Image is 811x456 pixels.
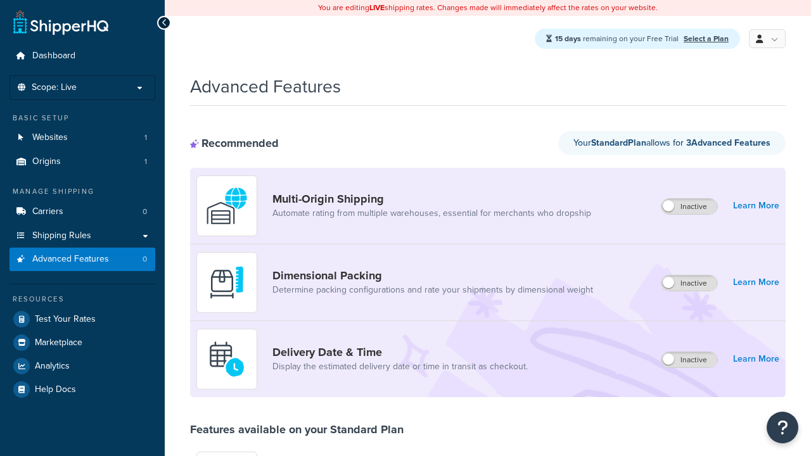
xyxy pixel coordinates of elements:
img: WatD5o0RtDAAAAAElFTkSuQmCC [205,184,249,228]
a: Websites1 [10,126,155,149]
strong: Standard Plan [591,136,646,149]
span: 1 [144,156,147,167]
span: Carriers [32,206,63,217]
li: Origins [10,150,155,174]
a: Display the estimated delivery date or time in transit as checkout. [272,360,528,373]
a: Test Your Rates [10,308,155,331]
a: Learn More [733,350,779,368]
a: Dimensional Packing [272,269,593,282]
div: Basic Setup [10,113,155,123]
a: Learn More [733,197,779,215]
span: Marketplace [35,338,82,348]
a: Select a Plan [684,33,729,44]
strong: 3 Advanced Feature s [686,136,770,149]
a: Help Docs [10,378,155,401]
span: Shipping Rules [32,231,91,241]
a: Multi-Origin Shipping [272,192,591,206]
h1: Advanced Features [190,74,341,99]
img: DTVBYsAAAAAASUVORK5CYII= [205,260,249,305]
li: Carriers [10,200,155,224]
span: 0 [143,206,147,217]
label: Inactive [661,352,717,367]
a: Marketplace [10,331,155,354]
span: Your allows for [573,136,686,149]
span: Advanced Features [32,254,109,265]
span: Test Your Rates [35,314,96,325]
button: Open Resource Center [767,412,798,443]
label: Inactive [661,275,717,291]
span: Analytics [35,361,70,372]
span: Scope: Live [32,82,77,93]
a: Dashboard [10,44,155,68]
span: Help Docs [35,384,76,395]
a: Automate rating from multiple warehouses, essential for merchants who dropship [272,207,591,220]
img: gfkeb5ejjkALwAAAABJRU5ErkJggg== [205,337,249,381]
label: Inactive [661,199,717,214]
div: Features available on your Standard Plan [190,422,404,436]
a: Delivery Date & Time [272,345,528,359]
div: Recommended [190,136,279,150]
span: 0 [143,254,147,265]
li: Websites [10,126,155,149]
a: Learn More [733,274,779,291]
span: remaining on your Free Trial [555,33,680,44]
span: Websites [32,132,68,143]
a: Origins1 [10,150,155,174]
div: Resources [10,294,155,305]
a: Advanced Features0 [10,248,155,271]
span: 1 [144,132,147,143]
li: Advanced Features [10,248,155,271]
span: Dashboard [32,51,75,61]
a: Analytics [10,355,155,377]
a: Shipping Rules [10,224,155,248]
strong: 15 days [555,33,581,44]
div: Manage Shipping [10,186,155,197]
span: Origins [32,156,61,167]
a: Carriers0 [10,200,155,224]
b: LIVE [369,2,385,13]
a: Determine packing configurations and rate your shipments by dimensional weight [272,284,593,296]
